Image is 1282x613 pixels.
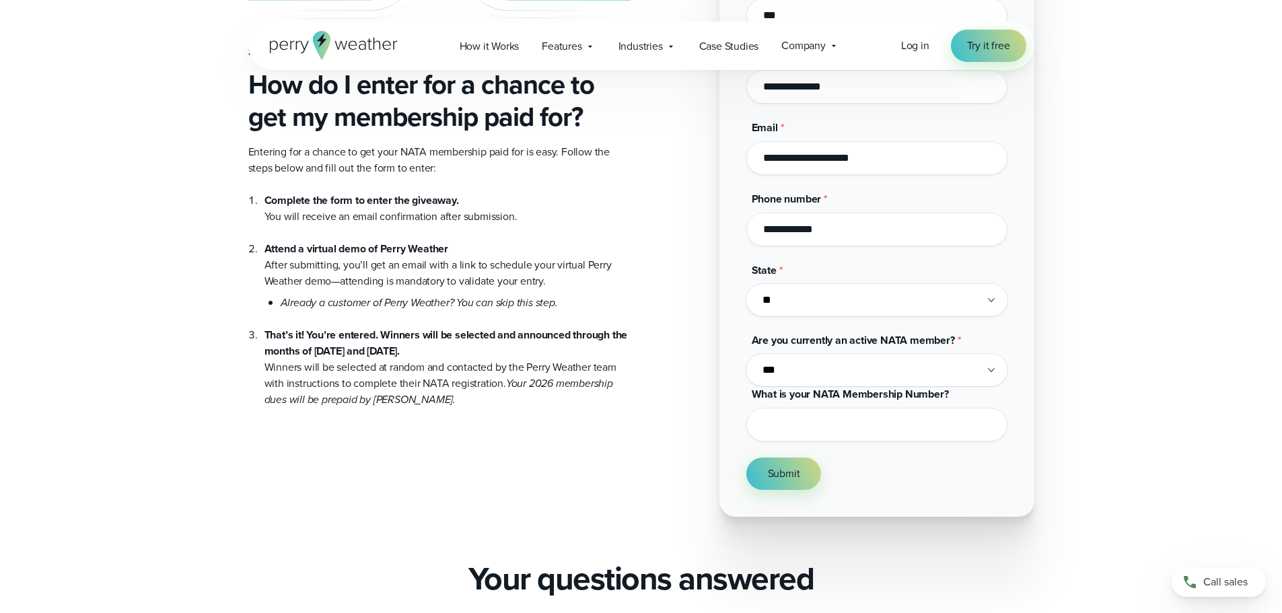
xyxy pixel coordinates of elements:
li: Winners will be selected at random and contacted by the Perry Weather team with instructions to c... [264,311,631,408]
a: Try it free [951,30,1026,62]
span: State [752,262,777,278]
span: Company [781,38,826,54]
em: Already a customer of Perry Weather? You can skip this step. [281,295,558,310]
strong: Complete the form to enter the giveaway. [264,192,459,208]
em: Your 2026 membership dues will be prepaid by [PERSON_NAME]. [264,375,613,407]
span: Are you currently an active NATA member? [752,332,955,348]
li: You will receive an email confirmation after submission. [264,192,631,225]
p: Entering for a chance to get your NATA membership paid for is easy. Follow the steps below and fi... [248,144,631,176]
span: Submit [768,466,800,482]
span: Log in [901,38,929,53]
span: Try it free [967,38,1010,54]
a: Case Studies [688,32,771,60]
a: Call sales [1172,567,1266,597]
span: Email [752,120,778,135]
span: Case Studies [699,38,759,55]
span: Call sales [1203,574,1248,590]
button: Submit [746,458,822,490]
strong: That’s it! You’re entered. Winners will be selected and announced through the months of [DATE] an... [264,327,628,359]
span: What is your NATA Membership Number? [752,386,949,402]
span: Features [542,38,581,55]
a: Log in [901,38,929,54]
h2: Your questions answered [468,560,814,598]
span: How it Works [460,38,520,55]
span: Phone number [752,191,822,207]
span: Industries [618,38,663,55]
li: After submitting, you’ll get an email with a link to schedule your virtual Perry Weather demo—att... [264,225,631,311]
h3: How do I enter for a chance to get my membership paid for? [248,69,631,133]
a: How it Works [448,32,531,60]
strong: Attend a virtual demo of Perry Weather [264,241,448,256]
